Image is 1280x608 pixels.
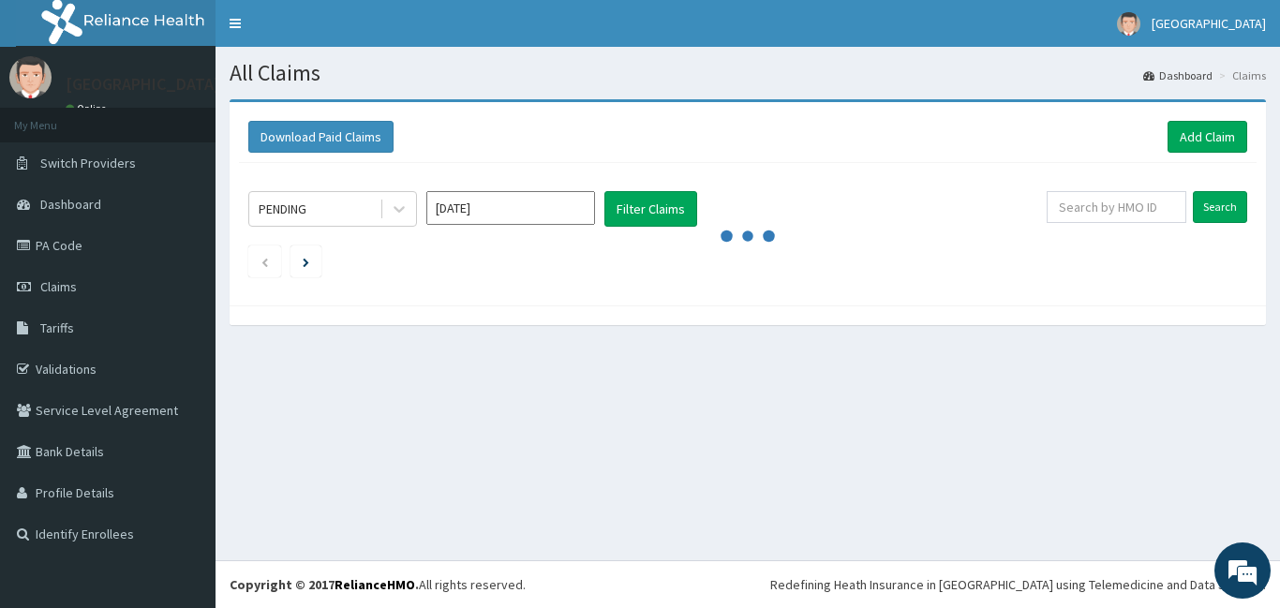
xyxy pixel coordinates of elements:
a: Dashboard [1143,67,1213,83]
a: RelianceHMO [335,576,415,593]
span: Switch Providers [40,155,136,171]
button: Download Paid Claims [248,121,394,153]
span: Claims [40,278,77,295]
input: Search [1193,191,1247,223]
a: Previous page [260,253,269,270]
div: Redefining Heath Insurance in [GEOGRAPHIC_DATA] using Telemedicine and Data Science! [770,575,1266,594]
img: User Image [9,56,52,98]
div: PENDING [259,200,306,218]
img: User Image [1117,12,1140,36]
a: Add Claim [1168,121,1247,153]
span: Tariffs [40,319,74,336]
footer: All rights reserved. [216,560,1280,608]
input: Search by HMO ID [1047,191,1186,223]
p: [GEOGRAPHIC_DATA] [66,76,220,93]
strong: Copyright © 2017 . [230,576,419,593]
li: Claims [1214,67,1266,83]
span: [GEOGRAPHIC_DATA] [1152,15,1266,32]
svg: audio-loading [720,208,776,264]
button: Filter Claims [604,191,697,227]
a: Next page [303,253,309,270]
a: Online [66,102,111,115]
span: Dashboard [40,196,101,213]
input: Select Month and Year [426,191,595,225]
h1: All Claims [230,61,1266,85]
